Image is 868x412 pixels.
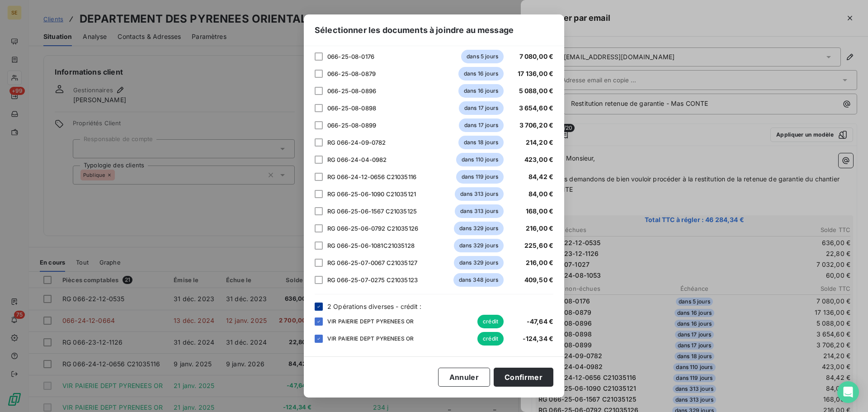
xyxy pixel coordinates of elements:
span: RG 066-25-07-0275 C21035123 [327,276,418,284]
span: 423,00 € [524,156,553,163]
span: 066-25-08-0176 [327,53,374,60]
span: 066-25-08-0898 [327,104,376,112]
span: dans 17 jours [459,101,504,115]
span: RG 066-24-12-0656 C21035116 [327,173,416,180]
span: 066-25-08-0896 [327,87,376,95]
span: dans 313 jours [455,187,504,201]
span: dans 110 jours [456,153,504,166]
span: dans 329 jours [454,256,504,270]
span: dans 329 jours [454,239,504,252]
span: crédit [477,315,504,328]
span: RG 066-24-09-0782 [327,139,386,146]
span: VIR PAIERIE DEPT PYRENEES OR [327,317,414,326]
span: RG 066-25-06-1090 C21035121 [327,190,416,198]
span: 168,00 € [526,207,553,215]
span: 3 654,60 € [519,104,554,112]
span: dans 313 jours [455,204,504,218]
span: 216,00 € [526,224,553,232]
span: 409,50 € [524,276,553,284]
span: dans 17 jours [459,118,504,132]
span: dans 16 jours [458,67,504,81]
span: 216,00 € [526,259,553,266]
span: 5 088,00 € [519,87,554,95]
span: RG 066-24-04-0982 [327,156,387,163]
button: Confirmer [494,368,553,387]
span: crédit [477,332,504,346]
span: 2 Opérations diverses - crédit : [327,302,421,311]
span: dans 5 jours [461,50,504,63]
span: 3 706,20 € [519,121,554,129]
span: VIR PAIERIE DEPT PYRENEES OR [327,335,414,343]
span: 066-25-08-0899 [327,122,376,129]
span: dans 119 jours [456,170,504,184]
span: dans 16 jours [458,84,504,98]
span: Sélectionner les documents à joindre au message [315,24,514,36]
span: dans 329 jours [454,222,504,235]
span: 17 136,00 € [518,70,553,77]
span: dans 18 jours [458,136,504,149]
span: 214,20 € [526,138,553,146]
span: -47,64 € [527,317,553,325]
span: 066-25-08-0879 [327,70,376,77]
span: 225,60 € [524,242,553,249]
span: RG 066-25-06-1081C21035128 [327,242,415,249]
span: dans 348 jours [453,273,504,287]
span: 84,42 € [528,173,553,180]
button: Annuler [438,368,490,387]
span: RG 066-25-07-0067 C21035127 [327,259,417,266]
span: RG 066-25-06-0792 C21035126 [327,225,418,232]
span: -124,34 € [523,335,553,342]
span: 7 080,00 € [519,52,554,60]
span: RG 066-25-06-1567 C21035125 [327,208,417,215]
div: Open Intercom Messenger [837,381,859,403]
span: 84,00 € [528,190,553,198]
